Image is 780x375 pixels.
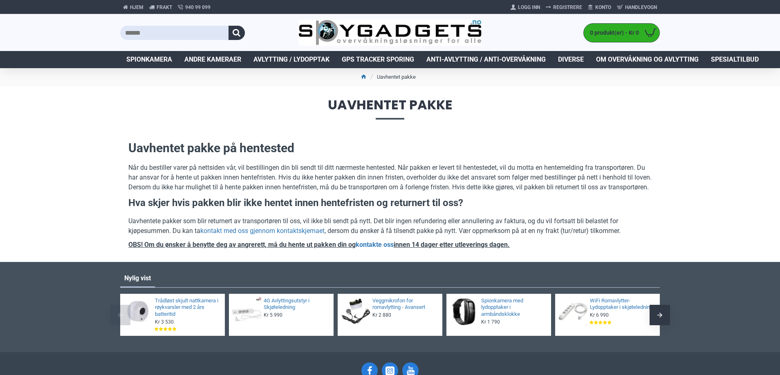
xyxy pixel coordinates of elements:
a: Trådløst skjult nattkamera i røykvarsler med 2 års batteritid [155,297,220,318]
span: Kr 1 790 [481,319,500,325]
span: Diverse [558,55,584,64]
a: WiFi Romavlytter-Lydopptaker i skjøteledning [590,297,655,311]
span: 0 produkt(er) - Kr 0 [584,29,641,37]
a: GPS Tracker Sporing [336,51,420,68]
img: WiFi Romavlytter-Lydopptaker i skjøteledning [558,297,588,326]
span: Kr 5 990 [264,312,282,318]
span: Hjem [130,4,143,11]
span: Spesialtilbud [711,55,759,64]
img: Veggmikrofon for romavlytting - Avansert [341,297,370,326]
span: Kr 6 990 [590,312,609,318]
a: kontakt med oss gjennom kontaktskjemaet [200,226,325,236]
img: SpyGadgets.no [298,20,482,46]
h2: Uavhentet pakke på hentested [128,140,652,157]
span: GPS Tracker Sporing [342,55,414,64]
a: Logg Inn [508,1,543,14]
span: Frakt [157,4,172,11]
a: Diverse [552,51,590,68]
span: Kr 2 880 [372,312,391,318]
p: Uavhentete pakker som blir returnert av transportøren til oss, vil ikke bli sendt på nytt. Det bl... [128,216,652,236]
a: 0 produkt(er) - Kr 0 [584,24,659,42]
img: Trådløst skjult nattkamera i røykvarsler med 2 års batteritid [123,297,153,326]
div: Previous slide [110,305,130,325]
a: Spionkamera [120,51,178,68]
a: Spesialtilbud [705,51,765,68]
a: Spionkamera med lydopptaker i armbåndsklokke [481,297,546,318]
span: Spionkamera [126,55,172,64]
a: Nylig vist [120,270,155,286]
span: Konto [595,4,611,11]
span: Logg Inn [518,4,540,11]
img: 4G Avlyttingsutstyr i Skjøteledning [232,297,262,326]
span: Kr 3 530 [155,319,174,325]
img: Spionkamera med lydopptaker i armbåndsklokke [449,297,479,326]
span: Avlytting / Lydopptak [253,55,329,64]
a: 4G Avlyttingsutstyr i Skjøteledning [264,297,329,311]
a: Konto [585,1,614,14]
b: OBS! Om du ønsker å benytte deg av angrerett, må du hente ut pakken din og innen 14 dager etter u... [128,241,510,249]
p: Når du bestiller varer på nettsiden vår, vil bestillingen din bli sendt til ditt nærmeste hentest... [128,163,652,192]
a: kontakte oss [356,240,394,250]
span: Uavhentet pakke [120,98,660,119]
span: Anti-avlytting / Anti-overvåkning [426,55,546,64]
div: Next slide [650,305,670,325]
a: Avlytting / Lydopptak [247,51,336,68]
span: Registrere [553,4,582,11]
a: Veggmikrofon for romavlytting - Avansert [372,297,437,311]
a: Anti-avlytting / Anti-overvåkning [420,51,552,68]
a: Registrere [543,1,585,14]
h3: Hva skjer hvis pakken blir ikke hentet innen hentefristen og returnert til oss? [128,196,652,210]
a: Andre kameraer [178,51,247,68]
span: Handlevogn [625,4,657,11]
a: Om overvåkning og avlytting [590,51,705,68]
span: Om overvåkning og avlytting [596,55,699,64]
a: Handlevogn [614,1,660,14]
span: Andre kameraer [184,55,241,64]
span: 940 99 099 [185,4,211,11]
